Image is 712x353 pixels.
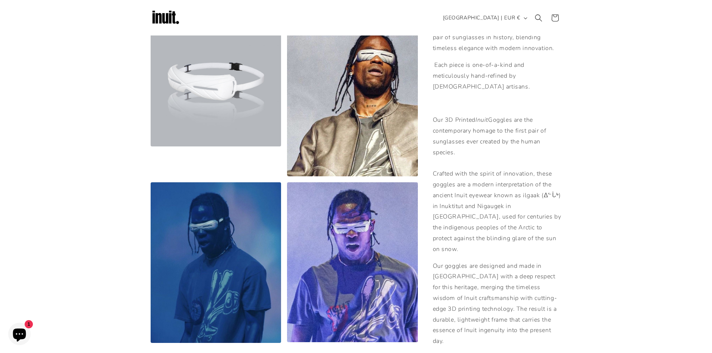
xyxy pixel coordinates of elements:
button: [GEOGRAPHIC_DATA] | EUR € [438,11,530,25]
span: [GEOGRAPHIC_DATA] | EUR € [443,14,520,22]
summary: Search [530,10,547,26]
p: Our goggles are designed and made in [GEOGRAPHIC_DATA] with a deep respect for this heritage, mer... [433,261,562,347]
img: Inuit Logo [151,3,181,33]
em: Inuit [475,116,488,124]
inbox-online-store-chat: Shopify online store chat [6,323,33,347]
span: Each piece is one-of-a-kind and meticulously hand-refined by [DEMOGRAPHIC_DATA] artisans. [433,61,530,91]
p: Our 3D Printed Goggles are the contemporary homage to the first pair of sunglasses ever created b... [433,115,562,254]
